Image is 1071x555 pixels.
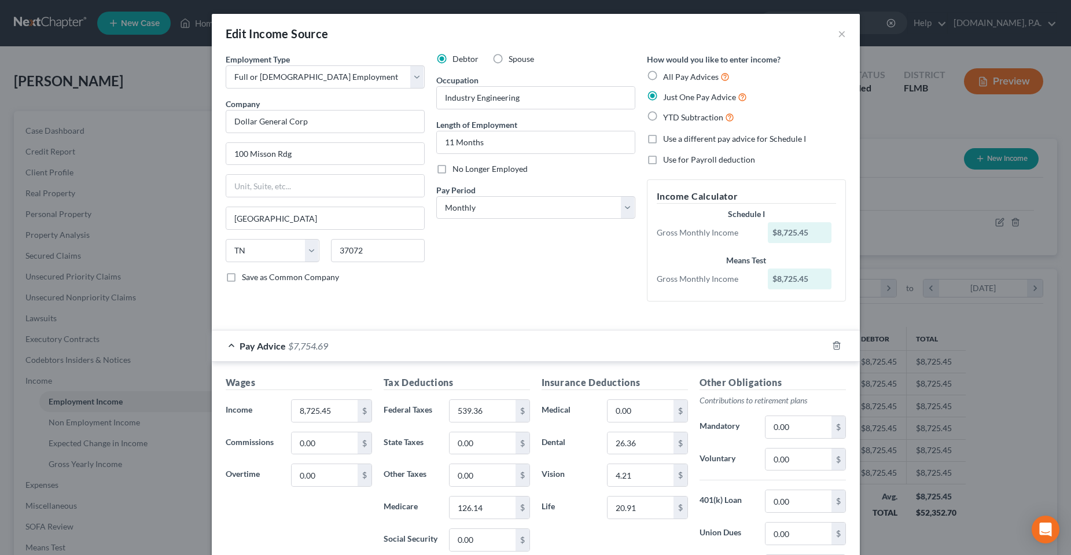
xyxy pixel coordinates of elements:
div: $8,725.45 [768,269,831,289]
label: Occupation [436,74,479,86]
label: Medicare [378,496,444,519]
input: Enter address... [226,143,424,165]
input: 0.00 [292,432,357,454]
input: Enter zip... [331,239,425,262]
input: 0.00 [608,432,673,454]
div: $ [516,497,529,519]
button: × [838,27,846,41]
label: Federal Taxes [378,399,444,422]
div: $ [516,400,529,422]
span: Income [226,405,252,414]
span: Pay Period [436,185,476,195]
input: 0.00 [608,464,673,486]
input: Search company by name... [226,110,425,133]
label: Other Taxes [378,464,444,487]
h5: Other Obligations [700,376,846,390]
div: $ [516,464,529,486]
input: Unit, Suite, etc... [226,175,424,197]
div: $ [831,416,845,438]
div: $ [516,432,529,454]
label: How would you like to enter income? [647,53,781,65]
label: Length of Employment [436,119,517,131]
input: 0.00 [450,529,515,551]
input: 0.00 [450,497,515,519]
div: Gross Monthly Income [651,273,763,285]
h5: Tax Deductions [384,376,530,390]
span: Company [226,99,260,109]
input: -- [437,87,635,109]
div: $ [358,432,371,454]
span: Debtor [452,54,479,64]
label: Dental [536,432,602,455]
div: $8,725.45 [768,222,831,243]
div: Edit Income Source [226,25,329,42]
label: Union Dues [694,522,760,545]
span: Just One Pay Advice [663,92,736,102]
h5: Wages [226,376,372,390]
div: $ [673,400,687,422]
input: ex: 2 years [437,131,635,153]
div: $ [673,432,687,454]
input: 0.00 [450,464,515,486]
div: Open Intercom Messenger [1032,516,1059,543]
label: Vision [536,464,602,487]
input: 0.00 [608,400,673,422]
input: 0.00 [450,432,515,454]
span: Use a different pay advice for Schedule I [663,134,806,144]
label: Overtime [220,464,286,487]
span: $7,754.69 [288,340,328,351]
input: 0.00 [292,464,357,486]
label: 401(k) Loan [694,490,760,513]
div: $ [831,449,845,471]
span: All Pay Advices [663,72,719,82]
input: 0.00 [765,449,831,471]
span: Save as Common Company [242,272,339,282]
span: Use for Payroll deduction [663,155,755,164]
label: State Taxes [378,432,444,455]
h5: Income Calculator [657,189,836,204]
div: $ [831,490,845,512]
div: $ [673,497,687,519]
span: No Longer Employed [452,164,528,174]
input: 0.00 [765,490,831,512]
div: Means Test [657,255,836,266]
div: Schedule I [657,208,836,220]
span: Pay Advice [240,340,286,351]
label: Social Security [378,528,444,552]
div: $ [358,400,371,422]
input: 0.00 [450,400,515,422]
span: YTD Subtraction [663,112,723,122]
h5: Insurance Deductions [542,376,688,390]
label: Mandatory [694,416,760,439]
div: $ [516,529,529,551]
span: Spouse [509,54,534,64]
span: Employment Type [226,54,290,64]
label: Commissions [220,432,286,455]
input: 0.00 [765,416,831,438]
div: Gross Monthly Income [651,227,763,238]
label: Voluntary [694,448,760,471]
input: 0.00 [765,523,831,545]
label: Life [536,496,602,519]
input: Enter city... [226,207,424,229]
p: Contributions to retirement plans [700,395,846,406]
label: Medical [536,399,602,422]
input: 0.00 [292,400,357,422]
div: $ [831,523,845,545]
div: $ [673,464,687,486]
input: 0.00 [608,497,673,519]
div: $ [358,464,371,486]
